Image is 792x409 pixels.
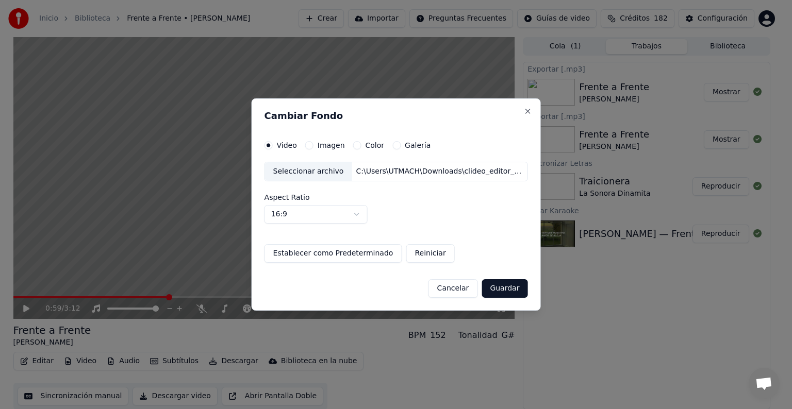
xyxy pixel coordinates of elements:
button: Reiniciar [406,244,454,263]
button: Guardar [482,279,527,298]
label: Imagen [318,142,345,149]
div: Seleccionar archivo [265,162,352,181]
h2: Cambiar Fondo [265,111,528,121]
div: C:\Users\UTMACH\Downloads\clideo_editor_64ebd90c9a4e4a99bd9b9c11ea3c4924.mp4 [352,166,527,177]
label: Aspect Ratio [265,194,528,201]
button: Cancelar [428,279,478,298]
button: Establecer como Predeterminado [265,244,402,263]
label: Video [277,142,297,149]
label: Galería [405,142,431,149]
label: Color [366,142,385,149]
